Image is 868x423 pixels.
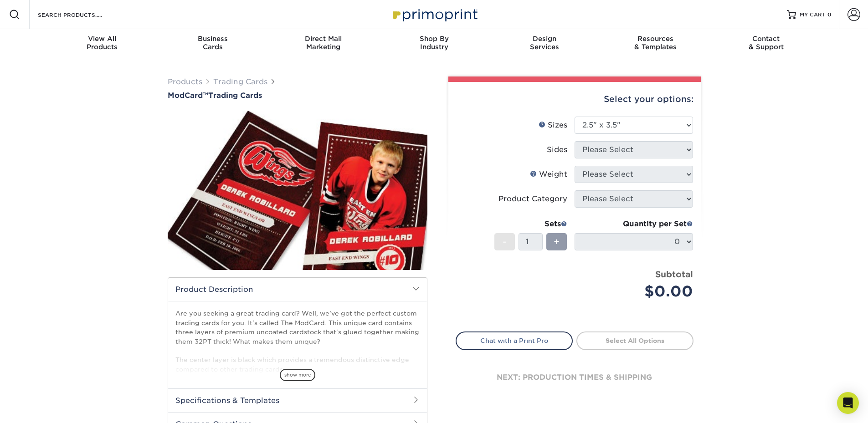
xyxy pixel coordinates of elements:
img: ModCard™ 01 [168,101,427,280]
div: Select your options: [456,82,693,117]
a: BusinessCards [157,29,268,58]
span: Direct Mail [268,35,379,43]
a: ModCard™Trading Cards [168,91,427,100]
span: Business [157,35,268,43]
span: + [554,235,560,249]
div: Industry [379,35,489,51]
div: Quantity per Set [575,219,693,229]
a: Direct MailMarketing [268,29,379,58]
span: Design [489,35,600,43]
a: Trading Cards [213,77,267,86]
div: Products [47,35,158,51]
div: Services [489,35,600,51]
div: & Templates [600,35,711,51]
span: show more [280,369,315,381]
span: View All [47,35,158,43]
div: next: production times & shipping [456,350,693,405]
div: Sets [494,219,567,229]
h2: Specifications & Templates [168,388,427,412]
a: Contact& Support [711,29,822,58]
div: Cards [157,35,268,51]
span: 0 [827,11,832,18]
div: Sides [547,144,567,155]
a: Shop ByIndustry [379,29,489,58]
div: Sizes [539,120,567,131]
span: Contact [711,35,822,43]
a: View AllProducts [47,29,158,58]
h1: Trading Cards [168,91,427,100]
span: Shop By [379,35,489,43]
a: Products [168,77,202,86]
p: Are you seeking a great trading card? Well, we've got the perfect custom trading cards for you. I... [175,309,420,374]
span: - [503,235,507,249]
a: Select All Options [576,331,693,350]
a: Chat with a Print Pro [456,331,573,350]
div: & Support [711,35,822,51]
a: DesignServices [489,29,600,58]
div: Product Category [498,194,567,204]
input: SEARCH PRODUCTS..... [37,9,126,20]
span: ModCard™ [168,91,208,100]
h2: Product Description [168,278,427,301]
span: Resources [600,35,711,43]
div: Marketing [268,35,379,51]
a: Resources& Templates [600,29,711,58]
div: Open Intercom Messenger [837,392,859,414]
span: MY CART [800,11,826,19]
strong: Subtotal [655,269,693,279]
img: Primoprint [389,5,480,24]
div: Weight [530,169,567,180]
div: $0.00 [581,280,693,302]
